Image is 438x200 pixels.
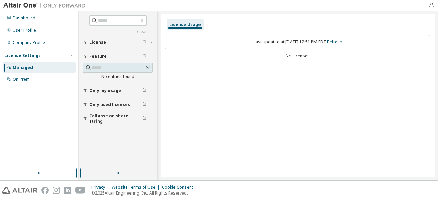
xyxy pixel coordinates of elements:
[83,111,153,126] button: Collapse on share string
[169,22,201,27] div: License Usage
[89,88,121,93] span: Only my usage
[3,2,89,9] img: Altair One
[142,102,146,107] span: Clear filter
[83,97,153,112] button: Only used licenses
[13,77,30,82] div: On Prem
[41,187,49,194] img: facebook.svg
[89,113,142,124] span: Collapse on share string
[112,185,162,190] div: Website Terms of Use
[83,49,153,64] button: Feature
[13,28,36,33] div: User Profile
[64,187,71,194] img: linkedin.svg
[13,65,33,70] div: Managed
[53,187,60,194] img: instagram.svg
[2,187,37,194] img: altair_logo.svg
[4,53,41,58] div: License Settings
[83,83,153,98] button: Only my usage
[83,35,153,50] button: License
[142,40,146,45] span: Clear filter
[83,29,153,35] a: Clear all
[89,40,106,45] span: License
[83,74,153,79] div: No entries found
[91,190,197,196] p: © 2025 Altair Engineering, Inc. All Rights Reserved.
[89,102,130,107] span: Only used licenses
[142,54,146,59] span: Clear filter
[13,15,35,21] div: Dashboard
[91,185,112,190] div: Privacy
[89,54,107,59] span: Feature
[142,116,146,121] span: Clear filter
[327,39,342,45] a: Refresh
[13,40,45,45] div: Company Profile
[165,53,430,59] div: No Licenses
[162,185,197,190] div: Cookie Consent
[75,187,85,194] img: youtube.svg
[142,88,146,93] span: Clear filter
[165,35,430,49] div: Last updated at: [DATE] 12:51 PM EDT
